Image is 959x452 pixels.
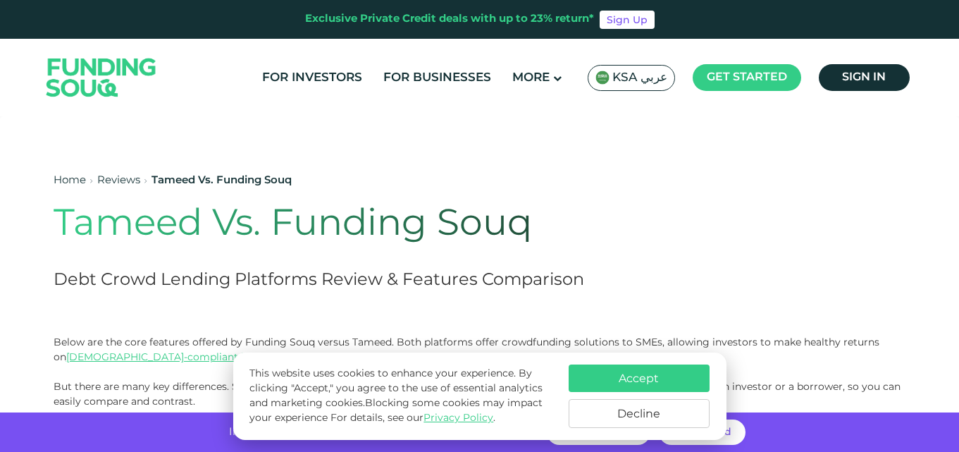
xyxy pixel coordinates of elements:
[249,398,543,423] span: Blocking some cookies may impact your experience
[380,66,495,90] a: For Businesses
[151,173,292,189] div: Tameed Vs. Funding Souq
[229,427,495,437] span: Invest with no hidden fees and get returns of up to
[32,42,171,113] img: Logo
[612,70,667,86] span: KSA عربي
[512,72,550,84] span: More
[330,413,495,423] span: For details, see our .
[842,72,886,83] span: Sign in
[707,72,787,83] span: Get started
[97,176,140,185] a: Reviews
[249,367,554,426] p: This website uses cookies to enhance your experience. By clicking "Accept," you agree to the use ...
[569,399,710,428] button: Decline
[595,71,610,85] img: SA Flag
[54,268,736,293] h2: Debt Crowd Lending Platforms Review & Features Comparison
[600,11,655,29] a: Sign Up
[569,365,710,392] button: Accept
[54,336,879,363] span: Below are the core features offered by Funding Souq versus Tameed. Both platforms offer crowdfund...
[66,350,302,363] a: [DEMOGRAPHIC_DATA]-compliant investments
[259,66,366,90] a: For Investors
[54,380,901,408] span: But there are many key differences. So which platform is best for you? Below we’ve highlighted th...
[305,11,594,28] div: Exclusive Private Credit deals with up to 23% return*
[54,176,86,185] a: Home
[54,203,736,247] h1: Tameed Vs. Funding Souq
[423,413,493,423] a: Privacy Policy
[819,64,910,91] a: Sign in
